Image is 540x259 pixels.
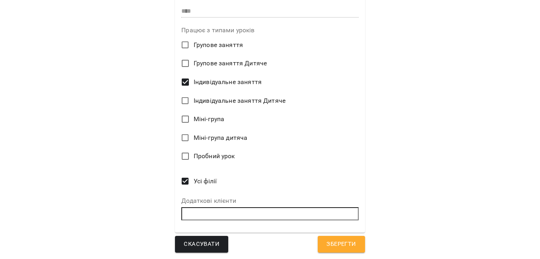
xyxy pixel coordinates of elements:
span: Зберегти [326,239,356,249]
span: Індивідуальне заняття Дитяче [194,96,286,106]
label: Додаткові клієнти [181,198,358,204]
span: Індивідуальне заняття [194,77,262,87]
button: Скасувати [175,236,228,253]
span: Пробний урок [194,151,235,161]
span: Групове заняття Дитяче [194,59,267,68]
span: Міні-група дитяча [194,133,248,143]
span: Міні-група [194,114,224,124]
button: Зберегти [318,236,365,253]
label: Працює з типами уроків [181,27,358,33]
span: Скасувати [184,239,219,249]
span: Усі філії [194,177,217,186]
span: Групове заняття [194,40,243,50]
